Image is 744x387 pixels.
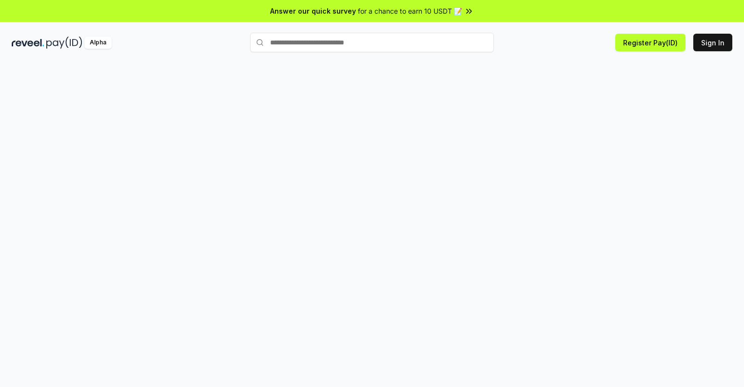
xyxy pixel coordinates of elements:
[46,37,82,49] img: pay_id
[358,6,462,16] span: for a chance to earn 10 USDT 📝
[615,34,685,51] button: Register Pay(ID)
[270,6,356,16] span: Answer our quick survey
[12,37,44,49] img: reveel_dark
[693,34,732,51] button: Sign In
[84,37,112,49] div: Alpha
